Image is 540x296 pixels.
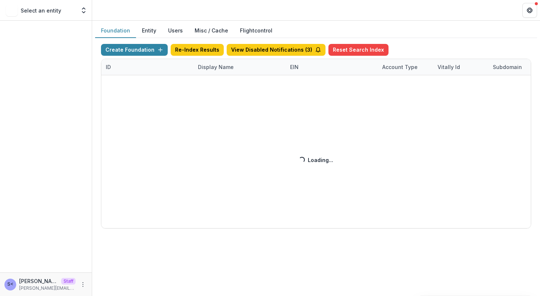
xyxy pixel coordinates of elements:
[522,3,537,18] button: Get Help
[7,282,13,287] div: Sammy <sammy@trytemelio.com>
[79,280,87,289] button: More
[240,27,272,34] a: Flightcontrol
[136,24,162,38] button: Entity
[79,3,89,18] button: Open entity switcher
[6,4,18,16] img: Select an entity
[162,24,189,38] button: Users
[19,277,58,285] p: [PERSON_NAME] <[PERSON_NAME][EMAIL_ADDRESS][DOMAIN_NAME]>
[21,7,61,14] p: Select an entity
[95,24,136,38] button: Foundation
[19,285,76,292] p: [PERSON_NAME][EMAIL_ADDRESS][DOMAIN_NAME]
[189,24,234,38] button: Misc / Cache
[61,278,76,285] p: Staff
